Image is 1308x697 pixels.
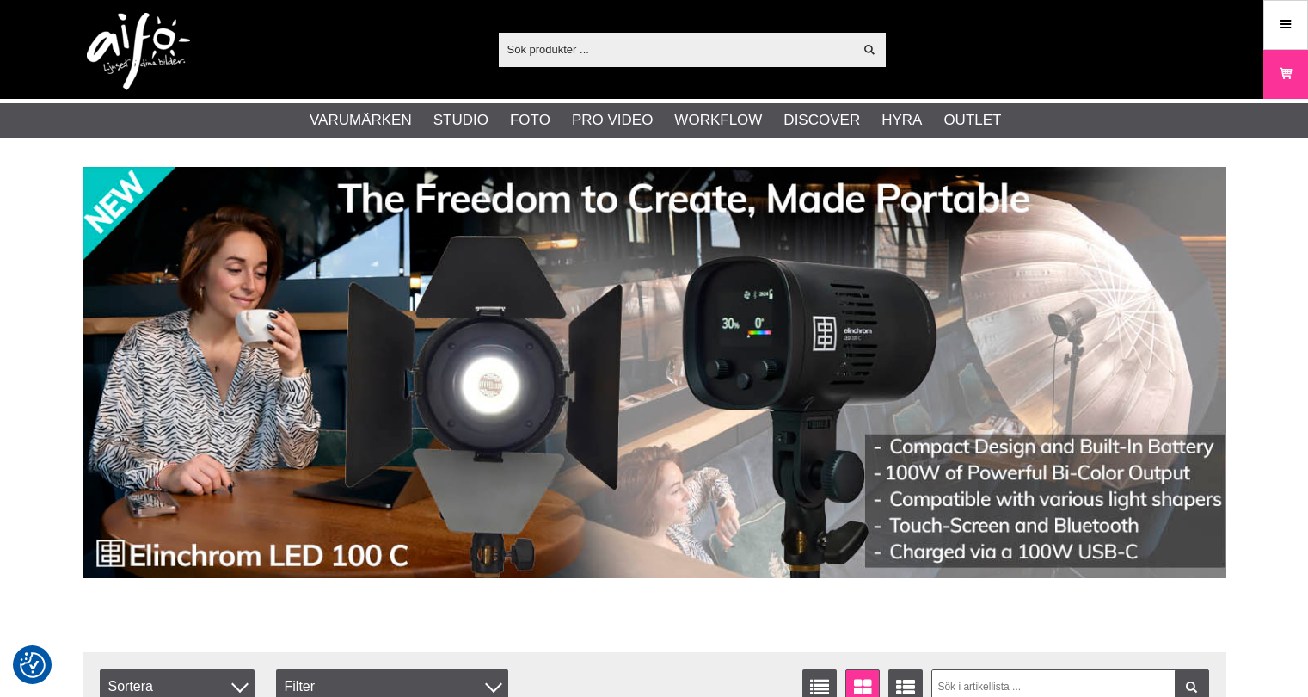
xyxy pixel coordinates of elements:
[881,109,922,132] a: Hyra
[572,109,653,132] a: Pro Video
[499,36,854,62] input: Sök produkter ...
[83,167,1226,578] img: Annons:002 banner-elin-led100c11390x.jpg
[87,13,190,90] img: logo.png
[674,109,762,132] a: Workflow
[510,109,550,132] a: Foto
[20,652,46,678] img: Revisit consent button
[310,109,412,132] a: Varumärken
[20,650,46,681] button: Samtyckesinställningar
[783,109,860,132] a: Discover
[433,109,488,132] a: Studio
[943,109,1001,132] a: Outlet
